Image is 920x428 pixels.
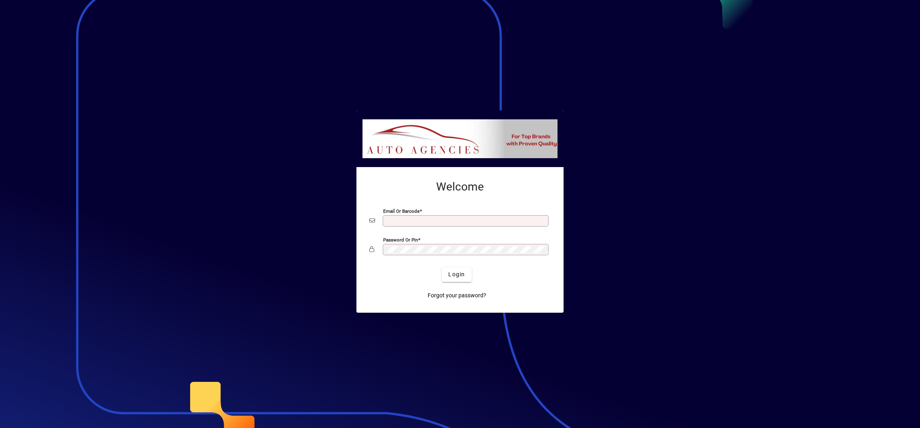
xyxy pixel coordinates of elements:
span: Login [448,270,465,279]
a: Forgot your password? [424,288,490,303]
mat-label: Email or Barcode [383,208,420,214]
mat-label: Password or Pin [383,237,418,242]
button: Login [442,267,471,282]
h2: Welcome [369,180,551,194]
span: Forgot your password? [428,291,486,300]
